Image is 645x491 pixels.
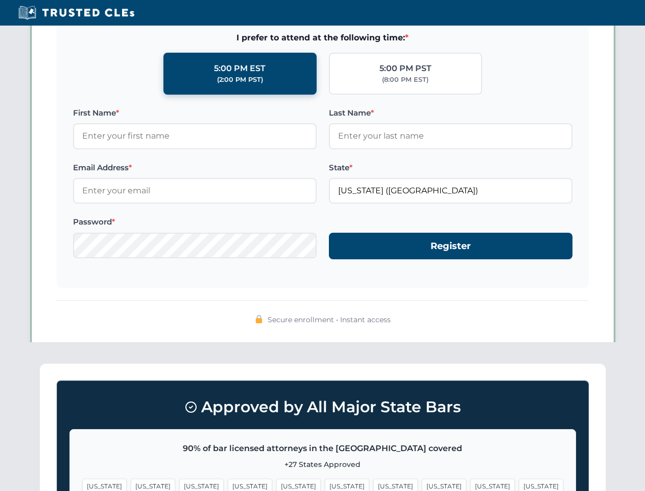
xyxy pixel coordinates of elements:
[379,62,432,75] div: 5:00 PM PST
[69,393,576,421] h3: Approved by All Major State Bars
[255,315,263,323] img: 🔒
[329,233,572,260] button: Register
[73,162,317,174] label: Email Address
[73,123,317,149] input: Enter your first name
[217,75,263,85] div: (2:00 PM PST)
[15,5,137,20] img: Trusted CLEs
[329,107,572,119] label: Last Name
[82,442,563,455] p: 90% of bar licensed attorneys in the [GEOGRAPHIC_DATA] covered
[329,123,572,149] input: Enter your last name
[329,178,572,204] input: Ohio (OH)
[214,62,266,75] div: 5:00 PM EST
[73,107,317,119] label: First Name
[73,178,317,204] input: Enter your email
[329,162,572,174] label: State
[82,459,563,470] p: +27 States Approved
[268,314,391,325] span: Secure enrollment • Instant access
[382,75,428,85] div: (8:00 PM EST)
[73,31,572,44] span: I prefer to attend at the following time:
[73,216,317,228] label: Password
